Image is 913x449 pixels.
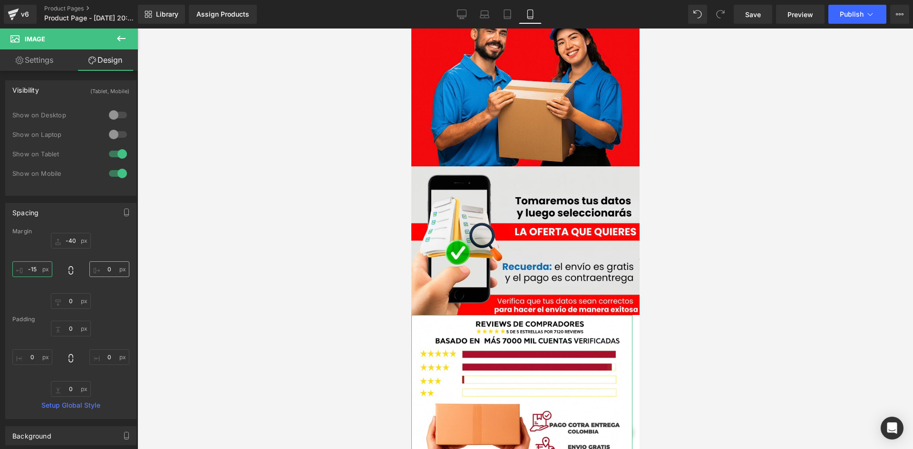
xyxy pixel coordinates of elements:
[496,5,519,24] a: Tablet
[450,5,473,24] a: Desktop
[519,5,542,24] a: Mobile
[4,5,37,24] a: v6
[71,49,140,71] a: Design
[776,5,825,24] a: Preview
[44,14,136,22] span: Product Page - [DATE] 20:32:48
[473,5,496,24] a: Laptop
[12,401,129,409] a: Setup Global Style
[890,5,909,24] button: More
[12,151,98,157] div: Show on Tablet
[12,316,129,323] div: Padding
[51,233,91,248] input: 0
[12,349,52,365] input: 0
[12,203,39,217] div: Spacing
[51,321,91,336] input: 0
[196,10,249,18] div: Assign Products
[12,131,98,138] div: Show on Laptop
[19,8,31,20] div: v6
[12,228,129,235] div: Margin
[44,5,154,12] a: Product Pages
[138,5,185,24] a: New Library
[89,261,129,277] input: 0
[12,170,98,177] div: Show on Mobile
[12,112,98,118] div: Show on Desktop
[89,349,129,365] input: 0
[828,5,886,24] button: Publish
[12,81,39,94] div: Visibility
[745,10,761,19] span: Save
[12,427,51,440] div: Background
[787,10,813,19] span: Preview
[711,5,730,24] button: Redo
[25,35,45,43] span: Image
[881,417,903,439] div: Open Intercom Messenger
[840,10,864,18] span: Publish
[51,293,91,309] input: 0
[90,81,129,96] div: (Tablet, Mobile)
[688,5,707,24] button: Undo
[51,381,91,397] input: 0
[12,261,52,277] input: 0
[156,10,178,19] span: Library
